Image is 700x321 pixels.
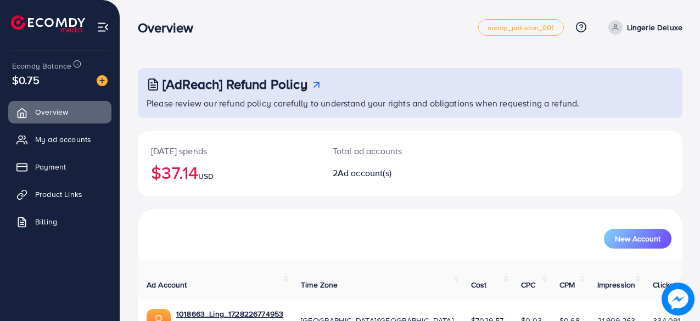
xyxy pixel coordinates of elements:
[12,60,71,71] span: Ecomdy Balance
[521,279,535,290] span: CPC
[11,15,85,32] img: logo
[653,279,674,290] span: Clicks
[604,229,671,249] button: New Account
[615,235,660,243] span: New Account
[198,171,214,182] span: USD
[627,21,682,34] p: Lingerie Deluxe
[604,20,682,35] a: Lingerie Deluxe
[35,189,82,200] span: Product Links
[597,279,636,290] span: Impression
[333,168,443,178] h2: 2
[8,156,111,178] a: Payment
[8,128,111,150] a: My ad accounts
[35,216,57,227] span: Billing
[478,19,564,36] a: metap_pakistan_001
[97,21,109,33] img: menu
[147,97,676,110] p: Please review our refund policy carefully to understand your rights and obligations when requesti...
[333,144,443,157] p: Total ad accounts
[12,72,40,88] span: $0.75
[338,167,391,179] span: Ad account(s)
[8,211,111,233] a: Billing
[35,106,68,117] span: Overview
[151,162,306,183] h2: $37.14
[471,279,487,290] span: Cost
[163,76,307,92] h3: [AdReach] Refund Policy
[35,134,91,145] span: My ad accounts
[35,161,66,172] span: Payment
[662,283,695,316] img: image
[147,279,187,290] span: Ad Account
[138,20,202,36] h3: Overview
[559,279,575,290] span: CPM
[151,144,306,157] p: [DATE] spends
[176,308,283,319] a: 1018663_Ling_1728226774953
[8,101,111,123] a: Overview
[8,183,111,205] a: Product Links
[97,75,108,86] img: image
[488,24,555,31] span: metap_pakistan_001
[301,279,338,290] span: Time Zone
